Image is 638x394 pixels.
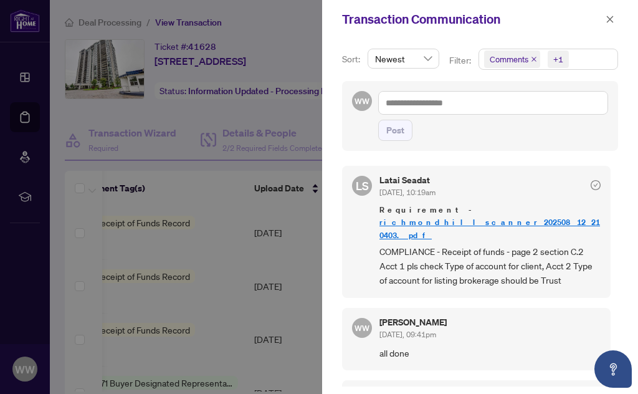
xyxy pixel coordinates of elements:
[342,52,363,66] p: Sort:
[379,346,601,360] span: all done
[490,53,528,65] span: Comments
[594,350,632,388] button: Open asap
[379,217,600,240] a: richmondhillscanner_20250812_210403.pdf
[356,177,369,195] span: LS
[375,49,432,68] span: Newest
[355,322,369,334] span: WW
[591,180,601,190] span: check-circle
[379,244,601,288] span: COMPLIANCE - Receipt of funds - page 2 section C.2 Acct 1 pls check Type of account for client, A...
[379,204,601,241] span: Requirement -
[606,15,614,24] span: close
[553,53,563,65] div: +1
[531,56,537,62] span: close
[379,330,436,339] span: [DATE], 09:41pm
[378,120,412,141] button: Post
[484,50,540,68] span: Comments
[355,95,369,107] span: WW
[342,10,602,29] div: Transaction Communication
[379,188,436,197] span: [DATE], 10:19am
[379,318,447,327] h5: [PERSON_NAME]
[379,176,436,185] h5: Latai Seadat
[449,54,473,67] p: Filter:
